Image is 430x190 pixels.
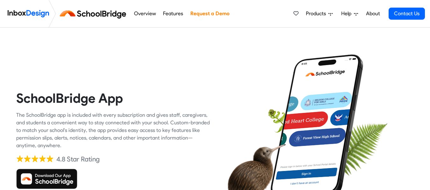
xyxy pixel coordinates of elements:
[132,7,158,20] a: Overview
[161,7,185,20] a: Features
[16,111,210,149] div: The SchoolBridge app is included with every subscription and gives staff, caregivers, and student...
[389,8,425,20] a: Contact Us
[341,10,354,17] span: Help
[16,169,77,189] img: Download SchoolBridge App
[59,6,130,21] img: schoolbridge logo
[56,154,100,164] div: 4.8 Star Rating
[303,7,335,20] a: Products
[188,7,231,20] a: Request a Demo
[364,7,382,20] a: About
[339,7,361,20] a: Help
[16,90,210,106] heading: SchoolBridge App
[306,10,328,17] span: Products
